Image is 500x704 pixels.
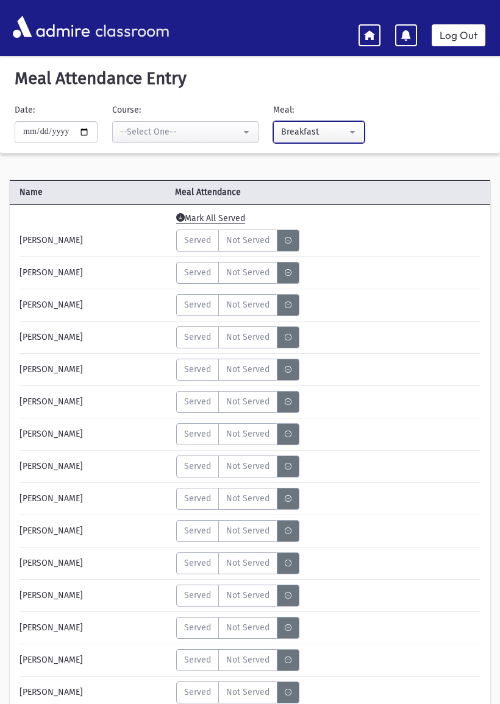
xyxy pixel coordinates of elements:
[20,460,83,473] span: [PERSON_NAME]
[184,266,211,279] span: Served
[176,488,299,510] div: MeaStatus
[226,460,270,473] span: Not Served
[112,104,141,116] label: Course:
[281,125,347,138] div: Breakfast
[226,621,270,634] span: Not Served
[120,125,241,138] div: --Select One--
[20,492,83,505] span: [PERSON_NAME]
[20,298,83,311] span: [PERSON_NAME]
[176,456,299,477] div: MeaStatus
[184,298,211,311] span: Served
[184,492,211,505] span: Served
[93,11,170,43] span: classroom
[176,213,245,224] span: Mark All Served
[20,653,83,666] span: [PERSON_NAME]
[273,121,365,143] button: Breakfast
[176,230,299,252] div: MeaStatus
[176,262,299,284] div: MeaStatus
[176,552,299,574] div: MeaStatus
[176,585,299,607] div: MeaStatus
[184,524,211,537] span: Served
[20,331,83,343] span: [PERSON_NAME]
[20,363,83,376] span: [PERSON_NAME]
[184,428,211,440] span: Served
[112,121,259,143] button: --Select One--
[176,391,299,413] div: MeaStatus
[20,524,83,537] span: [PERSON_NAME]
[20,557,83,569] span: [PERSON_NAME]
[184,557,211,569] span: Served
[184,460,211,473] span: Served
[176,359,299,381] div: MeaStatus
[226,524,270,537] span: Not Served
[226,557,270,569] span: Not Served
[226,363,270,376] span: Not Served
[226,331,270,343] span: Not Served
[226,266,270,279] span: Not Served
[20,266,83,279] span: [PERSON_NAME]
[176,326,299,348] div: MeaStatus
[432,24,485,46] a: Log Out
[20,589,83,602] span: [PERSON_NAME]
[184,621,211,634] span: Served
[273,104,294,116] label: Meal:
[15,104,35,116] label: Date:
[176,617,299,639] div: MeaStatus
[20,428,83,440] span: [PERSON_NAME]
[184,234,211,247] span: Served
[176,423,299,445] div: MeaStatus
[226,298,270,311] span: Not Served
[176,294,299,316] div: MeaStatus
[184,589,211,602] span: Served
[10,68,490,89] h5: Meal Attendance Entry
[176,520,299,542] div: MeaStatus
[20,621,83,634] span: [PERSON_NAME]
[226,395,270,408] span: Not Served
[20,686,83,699] span: [PERSON_NAME]
[184,363,211,376] span: Served
[10,186,170,199] span: Name
[184,395,211,408] span: Served
[170,186,451,199] span: Meal Attendance
[20,395,83,408] span: [PERSON_NAME]
[226,428,270,440] span: Not Served
[226,492,270,505] span: Not Served
[226,589,270,602] span: Not Served
[184,331,211,343] span: Served
[176,649,299,671] div: MeaStatus
[20,234,83,247] span: [PERSON_NAME]
[226,234,270,247] span: Not Served
[10,13,93,41] img: AdmirePro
